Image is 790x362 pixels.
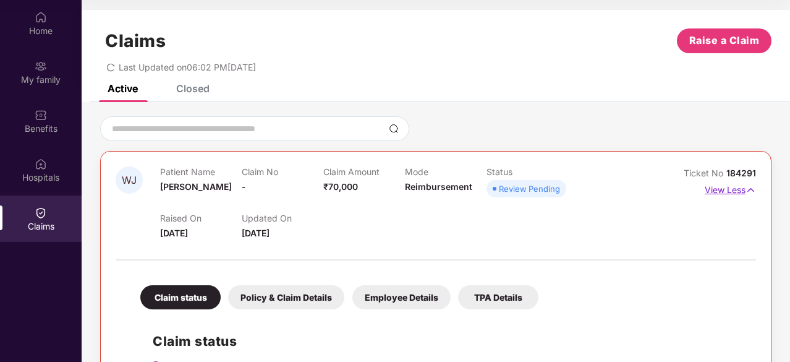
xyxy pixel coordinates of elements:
[140,285,221,309] div: Claim status
[160,213,242,223] p: Raised On
[499,183,560,195] div: Review Pending
[745,183,756,197] img: svg+xml;base64,PHN2ZyB4bWxucz0iaHR0cDovL3d3dy53My5vcmcvMjAwMC9zdmciIHdpZHRoPSIxNyIgaGVpZ2h0PSIxNy...
[35,11,47,24] img: svg+xml;base64,PHN2ZyBpZD0iSG9tZSIgeG1sbnM9Imh0dHA6Ly93d3cudzMub3JnLzIwMDAvc3ZnIiB3aWR0aD0iMjAiIG...
[35,158,47,170] img: svg+xml;base64,PHN2ZyBpZD0iSG9zcGl0YWxzIiB4bWxucz0iaHR0cDovL3d3dy53My5vcmcvMjAwMC9zdmciIHdpZHRoPS...
[405,181,472,192] span: Reimbursement
[160,228,188,238] span: [DATE]
[242,181,246,192] span: -
[35,207,47,219] img: svg+xml;base64,PHN2ZyBpZD0iQ2xhaW0iIHhtbG5zPSJodHRwOi8vd3d3LnczLm9yZy8yMDAwL3N2ZyIgd2lkdGg9IjIwIi...
[119,62,256,72] span: Last Updated on 06:02 PM[DATE]
[35,109,47,121] img: svg+xml;base64,PHN2ZyBpZD0iQmVuZWZpdHMiIHhtbG5zPSJodHRwOi8vd3d3LnczLm9yZy8yMDAwL3N2ZyIgd2lkdGg9Ij...
[106,62,115,72] span: redo
[35,60,47,72] img: svg+xml;base64,PHN2ZyB3aWR0aD0iMjAiIGhlaWdodD0iMjAiIHZpZXdCb3g9IjAgMCAyMCAyMCIgZmlsbD0ibm9uZSIgeG...
[160,181,232,192] span: [PERSON_NAME]
[242,166,323,177] p: Claim No
[242,228,270,238] span: [DATE]
[705,180,756,197] p: View Less
[486,166,568,177] p: Status
[228,285,344,309] div: Policy & Claim Details
[689,33,760,48] span: Raise a Claim
[458,285,538,309] div: TPA Details
[105,30,166,51] h1: Claims
[323,181,358,192] span: ₹70,000
[153,331,744,351] h2: Claim status
[405,166,486,177] p: Mode
[677,28,771,53] button: Raise a Claim
[176,82,210,95] div: Closed
[726,168,756,178] span: 184291
[122,175,137,186] span: WJ
[323,166,405,177] p: Claim Amount
[684,168,726,178] span: Ticket No
[352,285,451,309] div: Employee Details
[108,82,138,95] div: Active
[160,166,242,177] p: Patient Name
[242,213,323,223] p: Updated On
[389,124,399,134] img: svg+xml;base64,PHN2ZyBpZD0iU2VhcmNoLTMyeDMyIiB4bWxucz0iaHR0cDovL3d3dy53My5vcmcvMjAwMC9zdmciIHdpZH...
